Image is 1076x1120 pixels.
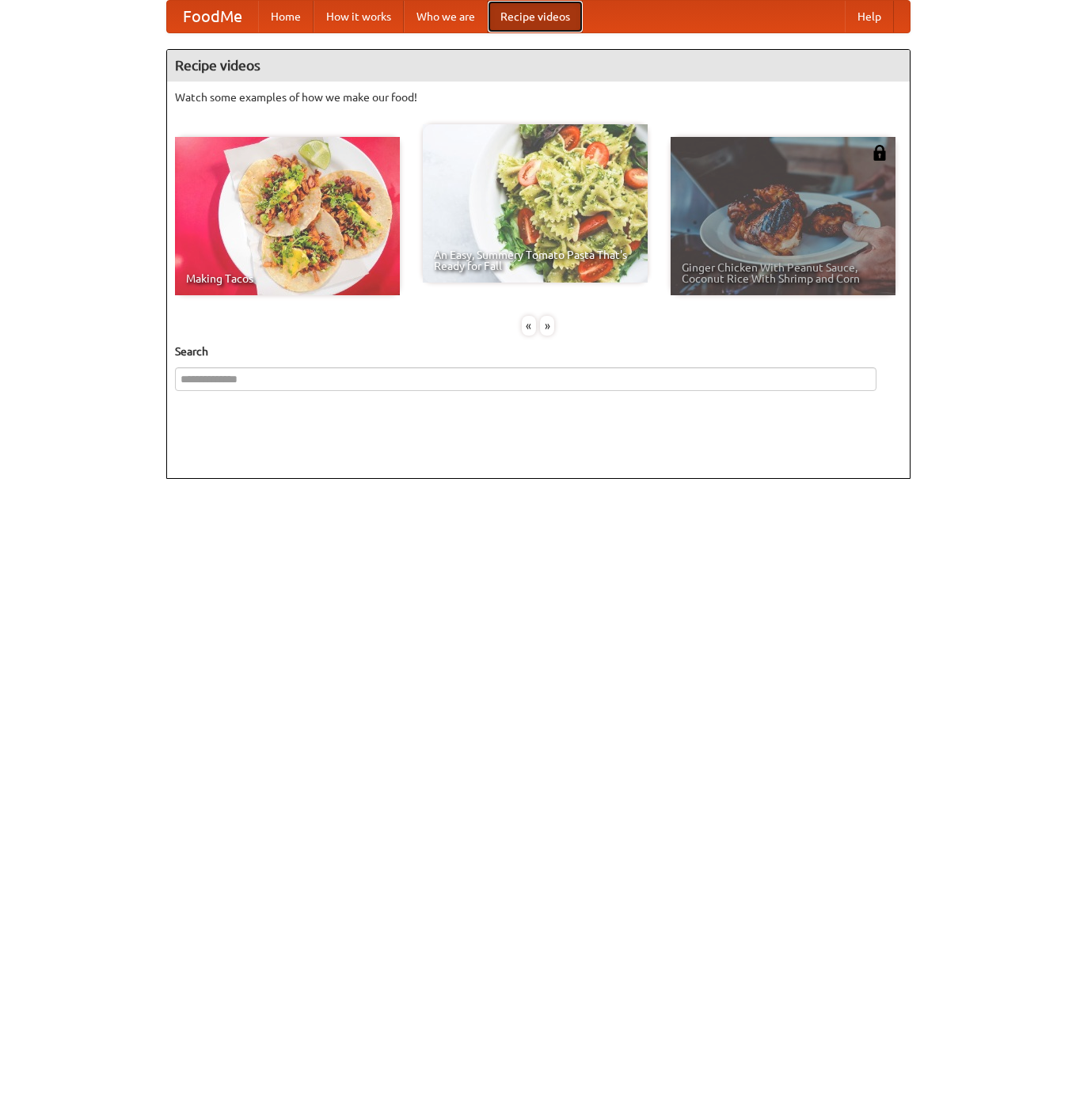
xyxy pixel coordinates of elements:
div: « [522,316,536,336]
a: Help [845,1,894,32]
h4: Recipe videos [167,50,910,82]
a: Making Tacos [175,137,400,295]
a: Who we are [404,1,488,32]
img: 483408.png [872,145,888,161]
div: » [540,316,554,336]
a: Home [258,1,314,32]
span: Making Tacos [186,273,389,284]
a: Recipe videos [488,1,583,32]
p: Watch some examples of how we make our food! [175,89,902,105]
a: How it works [314,1,404,32]
span: An Easy, Summery Tomato Pasta That's Ready for Fall [434,249,637,271]
a: FoodMe [167,1,258,32]
h5: Search [175,344,902,359]
a: An Easy, Summery Tomato Pasta That's Ready for Fall [423,124,648,283]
